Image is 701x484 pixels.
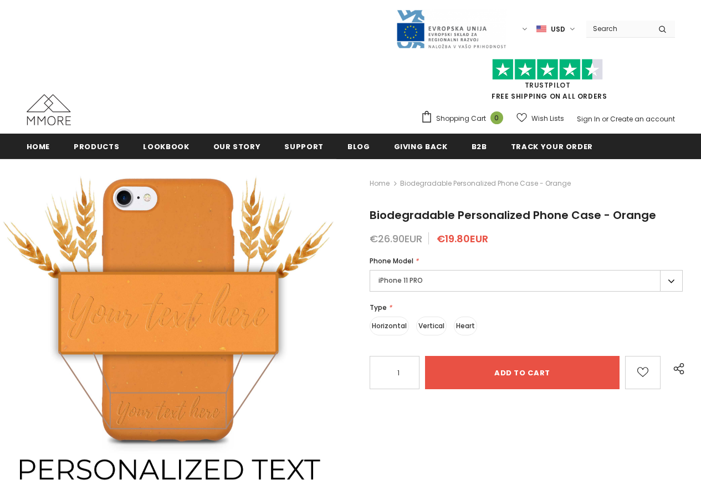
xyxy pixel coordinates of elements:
[472,134,487,159] a: B2B
[436,113,486,124] span: Shopping Cart
[516,109,564,128] a: Wish Lists
[531,113,564,124] span: Wish Lists
[586,21,650,37] input: Search Site
[284,141,324,152] span: support
[74,141,119,152] span: Products
[396,9,506,49] img: Javni Razpis
[437,232,488,246] span: €19.80EUR
[370,303,387,312] span: Type
[425,356,620,389] input: Add to cart
[347,141,370,152] span: Blog
[400,177,571,190] span: Biodegradable Personalized Phone Case - Orange
[370,207,656,223] span: Biodegradable Personalized Phone Case - Orange
[27,141,50,152] span: Home
[213,134,261,159] a: Our Story
[511,134,593,159] a: Track your order
[492,59,603,80] img: Trust Pilot Stars
[421,110,509,127] a: Shopping Cart 0
[213,141,261,152] span: Our Story
[454,317,477,335] label: Heart
[577,114,600,124] a: Sign In
[610,114,675,124] a: Create an account
[370,177,390,190] a: Home
[551,24,565,35] span: USD
[27,134,50,159] a: Home
[511,141,593,152] span: Track your order
[421,64,675,101] span: FREE SHIPPING ON ALL ORDERS
[370,317,409,335] label: Horizontal
[490,111,503,124] span: 0
[27,94,71,125] img: MMORE Cases
[370,232,422,246] span: €26.90EUR
[396,24,506,33] a: Javni Razpis
[525,80,571,90] a: Trustpilot
[394,141,448,152] span: Giving back
[602,114,608,124] span: or
[472,141,487,152] span: B2B
[394,134,448,159] a: Giving back
[370,256,413,266] span: Phone Model
[536,24,546,34] img: USD
[416,317,447,335] label: Vertical
[143,141,189,152] span: Lookbook
[74,134,119,159] a: Products
[143,134,189,159] a: Lookbook
[370,270,683,292] label: iPhone 11 PRO
[347,134,370,159] a: Blog
[284,134,324,159] a: support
